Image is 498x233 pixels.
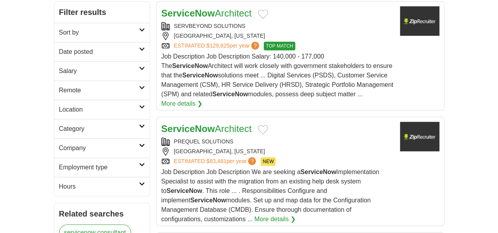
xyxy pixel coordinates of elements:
span: TOP MATCH [264,42,295,50]
button: Add to favorite jobs [258,9,268,19]
span: ? [251,42,259,50]
h2: Company [59,143,139,153]
a: More details ❯ [161,99,203,108]
a: Company [54,138,150,158]
div: [GEOGRAPHIC_DATA], [US_STATE] [161,32,394,40]
strong: ServiceNow [161,123,215,134]
a: Remote [54,81,150,100]
h2: Related searches [59,208,145,220]
h2: Location [59,105,139,114]
strong: ServiceNow [212,91,248,97]
a: ESTIMATED:$129,825per year? [174,42,261,50]
a: Date posted [54,42,150,61]
a: ServiceNowArchitect [161,8,252,18]
strong: ServiceNow [182,72,218,79]
span: Job Description Job Description Salary: 140,000 - 177,000 The Architect will work closely with go... [161,53,394,97]
a: Category [54,119,150,138]
div: PREQUEL SOLUTIONS [161,138,394,146]
strong: ServiceNow [161,8,215,18]
div: [GEOGRAPHIC_DATA], [US_STATE] [161,147,394,156]
h2: Date posted [59,47,139,57]
a: Employment type [54,158,150,177]
h2: Employment type [59,163,139,172]
h2: Filter results [54,2,150,23]
a: Hours [54,177,150,196]
h2: Remote [59,86,139,95]
div: SERVBEYOND SOLUTIONS [161,22,394,30]
h2: Sort by [59,28,139,37]
h2: Hours [59,182,139,191]
h2: Salary [59,66,139,76]
a: Sort by [54,23,150,42]
strong: ServiceNow [300,169,336,175]
img: Company logo [400,122,439,151]
span: Job Description Job Description We are seeking a Implementation Specialist to assist with the mig... [161,169,380,222]
strong: ServiceNow [167,187,202,194]
a: ESTIMATED:$83,481per year? [174,157,258,166]
img: Company logo [400,6,439,36]
span: ? [248,157,256,165]
h2: Category [59,124,139,134]
a: ServiceNowArchitect [161,123,252,134]
span: NEW [261,157,276,166]
a: More details ❯ [254,215,296,224]
strong: ServiceNow [190,197,226,204]
strong: ServiceNow [172,62,208,69]
a: Salary [54,61,150,81]
span: $129,825 [206,42,229,49]
span: $83,481 [206,158,226,164]
button: Add to favorite jobs [258,125,268,134]
a: Location [54,100,150,119]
